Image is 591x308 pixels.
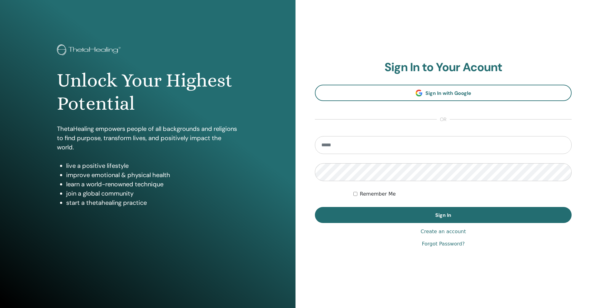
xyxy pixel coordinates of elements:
span: Sign In with Google [425,90,471,96]
p: ThetaHealing empowers people of all backgrounds and religions to find purpose, transform lives, a... [57,124,239,152]
label: Remember Me [360,190,396,198]
li: improve emotional & physical health [66,170,239,180]
div: Keep me authenticated indefinitely or until I manually logout [353,190,572,198]
li: live a positive lifestyle [66,161,239,170]
li: start a thetahealing practice [66,198,239,207]
button: Sign In [315,207,572,223]
h1: Unlock Your Highest Potential [57,69,239,115]
span: or [437,116,450,123]
a: Create an account [420,228,466,235]
h2: Sign In to Your Acount [315,60,572,75]
li: learn a world-renowned technique [66,180,239,189]
a: Sign In with Google [315,85,572,101]
li: join a global community [66,189,239,198]
span: Sign In [435,212,451,218]
a: Forgot Password? [422,240,464,248]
